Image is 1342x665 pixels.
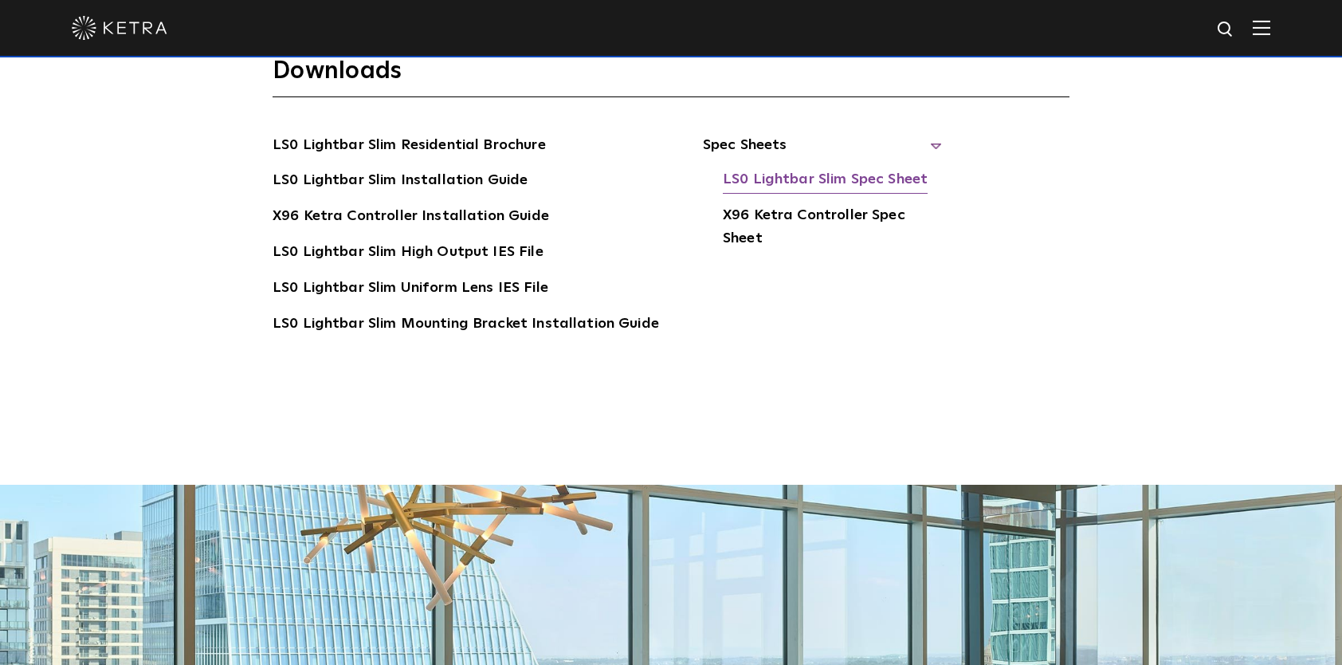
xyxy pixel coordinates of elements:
a: LS0 Lightbar Slim Uniform Lens IES File [273,277,548,302]
a: LS0 Lightbar Slim Residential Brochure [273,134,546,159]
img: Hamburger%20Nav.svg [1253,20,1270,35]
h3: Downloads [273,56,1069,97]
a: X96 Ketra Controller Installation Guide [273,205,549,230]
img: ketra-logo-2019-white [72,16,167,40]
span: Spec Sheets [703,134,942,169]
a: LS0 Lightbar Slim High Output IES File [273,241,543,266]
a: LS0 Lightbar Slim Installation Guide [273,169,528,195]
a: LS0 Lightbar Slim Spec Sheet [723,168,928,194]
a: X96 Ketra Controller Spec Sheet [723,204,942,253]
img: search icon [1216,20,1236,40]
a: LS0 Lightbar Slim Mounting Bracket Installation Guide [273,313,659,338]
